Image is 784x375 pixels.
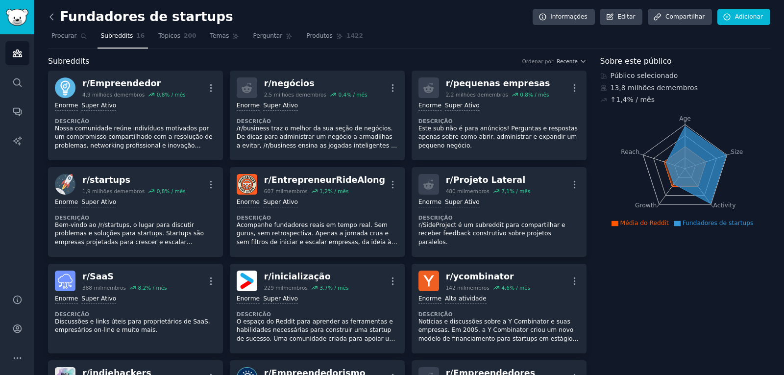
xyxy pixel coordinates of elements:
font: Super Ativo [445,199,480,205]
tspan: Activity [713,202,735,209]
font: Adicionar [735,13,763,20]
font: r/SideProject é um subreddit para compartilhar e receber feedback construtivo sobre projetos para... [418,222,565,246]
font: 7,1 [501,188,510,194]
img: SaaS [55,271,75,291]
a: Empreendedorr/Empreendedor4,9 milhões demembros0,8% / mêsEnormeSuper AtivoDescriçãoNossa comunida... [48,71,223,160]
font: 13,8 milhões de [611,84,665,92]
font: 229 mil [264,285,283,291]
font: membros [283,285,308,291]
tspan: Age [679,115,691,122]
font: Enorme [237,295,260,302]
font: Enorme [237,102,260,109]
font: ↑ [611,96,616,103]
font: 4,9 milhões de [82,92,121,98]
a: SaaSr/SaaS388 milmembros8,2% / mêsEnormeSuper AtivoDescriçãoDiscussões e links úteis para proprie... [48,264,223,353]
font: 0,4 [338,92,346,98]
tspan: Reach [621,148,639,155]
a: ycombinatorr/ycombinator142 milmembros4,6% / mêsEnormeAlta atividadeDescriçãoNotícias e discussõe... [412,264,587,353]
font: Público selecionado [611,72,678,79]
font: % / mês [165,188,185,194]
font: Descrição [55,215,89,221]
font: Temas [210,32,229,39]
a: Tópicos200 [155,28,199,49]
font: 388 mil [82,285,101,291]
font: 2,2 milhões de [446,92,484,98]
font: inicialização [271,272,331,281]
font: SaaS [90,272,114,281]
a: Editar [600,9,642,25]
font: membros [121,92,145,98]
font: Super Ativo [81,295,116,302]
font: r/ [82,272,90,281]
font: pequenas empresas [453,78,550,88]
font: Média do Reddit [620,220,669,226]
a: Produtos1422 [303,28,367,49]
font: Super Ativo [445,102,480,109]
font: % / mês [165,92,185,98]
font: EntrepreneurRideAlong [271,175,385,185]
font: Descrição [418,118,453,124]
font: Alta atividade [445,295,487,302]
a: Informações [533,9,595,25]
font: Descrição [237,311,271,317]
a: Perguntar [249,28,296,49]
font: Subreddits [101,32,133,39]
a: r/pequenas empresas2,2 milhões demembros0,8% / mêsEnormeSuper AtivoDescriçãoEste sub não é para a... [412,71,587,160]
a: Adicionar [717,9,770,25]
font: Empreendedor [90,78,161,88]
font: 8,2 [138,285,147,291]
font: Descrição [55,311,89,317]
tspan: Size [731,148,743,155]
a: startupsr/startups1,9 milhões demembros0,8% / mêsEnormeSuper AtivoDescriçãoBem-vindo ao /r/startu... [48,167,223,257]
font: startups [90,175,130,185]
font: Super Ativo [263,102,298,109]
font: Super Ativo [263,295,298,302]
font: Descrição [237,118,271,124]
a: Procurar [48,28,91,49]
font: r/ [82,175,90,185]
a: r/negócios2,5 milhões demembros0,4% / mêsEnormeSuper AtivoDescrição/r/business traz o melhor da s... [230,71,405,160]
font: Enorme [55,102,78,109]
a: Subreddits16 [98,28,148,49]
font: Bem-vindo ao /r/startups, o lugar para discutir problemas e soluções para startups. Startups são ... [55,222,208,272]
font: Enorme [55,295,78,302]
font: r/ [446,78,453,88]
font: r/ [264,175,271,185]
font: 1,2 [319,188,328,194]
font: Recente [557,58,578,64]
font: Procurar [51,32,77,39]
font: 2,5 milhões de [264,92,302,98]
font: Compartilhar [665,13,705,20]
a: r/Projeto Lateral480 milmembros7,1% / mêsEnormeSuper AtivoDescriçãor/SideProject é um subreddit p... [412,167,587,257]
font: negócios [271,78,315,88]
font: r/ [264,78,271,88]
font: ycombinator [453,272,514,281]
font: Super Ativo [81,199,116,205]
font: Descrição [55,118,89,124]
font: Descrição [418,311,453,317]
font: % / mês [510,285,530,291]
font: 607 mil [264,188,283,194]
font: % / mês [328,285,348,291]
font: r/ [446,175,453,185]
font: % / mês [528,92,549,98]
font: Sobre este público [600,56,672,66]
font: Subreddits [48,56,90,66]
font: membros [302,92,326,98]
font: Enorme [418,199,441,205]
font: Projeto Lateral [453,175,525,185]
font: 480 mil [446,188,465,194]
font: Informações [550,13,588,20]
font: Enorme [418,102,441,109]
font: membros [283,188,308,194]
font: 0,8 [157,188,165,194]
a: EmpreendedorRideAlongr/EntrepreneurRideAlong607 milmembros1,2% / mêsEnormeSuper AtivoDescriçãoAco... [230,167,405,257]
font: membros [465,188,490,194]
img: comece [237,271,257,291]
font: 142 mil [446,285,465,291]
font: Enorme [418,295,441,302]
font: % / mês [510,188,530,194]
font: 16 [136,32,145,39]
font: Discussões e links úteis para proprietários de SaaS, empresários on-line e muito mais. [55,318,210,334]
font: Perguntar [253,32,282,39]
